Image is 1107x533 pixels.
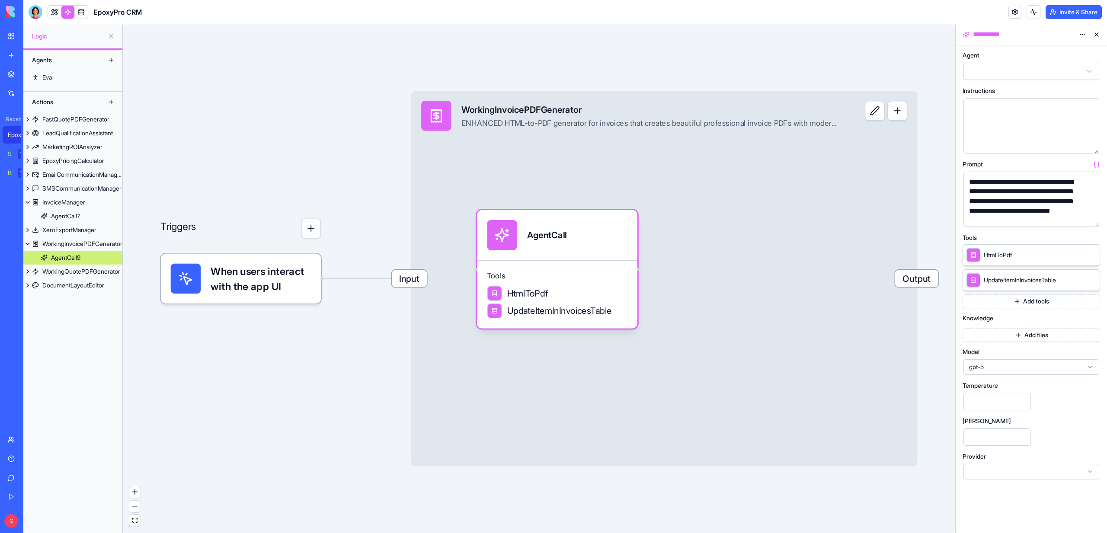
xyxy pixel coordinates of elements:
[42,281,104,290] div: DocumentLayoutEditor
[23,195,122,209] a: InvoiceManager
[392,270,427,287] span: Input
[129,515,141,527] button: fit view
[23,182,122,195] a: SMSCommunicationManager
[93,7,142,17] span: EpoxyPro CRM
[23,126,122,140] a: LeadQualificationAssistant
[18,168,32,178] div: TRY
[963,349,979,355] span: Model
[963,161,983,167] span: Prompt
[487,271,627,281] span: Tools
[6,6,60,18] img: logo
[969,363,1083,371] span: gpt-5
[507,287,548,300] span: HtmlToPdf
[23,278,122,292] a: DocumentLayoutEditor
[51,212,80,220] div: AgentCall7
[42,143,102,151] div: MarketingROIAnalyzer
[23,112,122,126] a: FastQuotePDFGenerator
[461,103,837,116] div: WorkingInvoicePDFGenerator
[963,88,995,94] span: Instructions
[411,91,918,466] div: InputWorkingInvoicePDFGeneratorENHANCED HTML-to-PDF generator for invoices that creates beautiful...
[963,294,1100,308] button: Add tools
[461,118,837,128] div: ENHANCED HTML-to-PDF generator for invoices that creates beautiful professional invoice PDFs with...
[42,198,85,207] div: InvoiceManager
[895,270,938,287] span: Output
[42,267,120,276] div: WorkingQuotePDFGenerator
[23,237,122,251] a: WorkingInvoicePDFGenerator
[160,218,196,238] p: Triggers
[129,486,141,498] button: zoom in
[527,229,566,241] div: AgentCall
[211,264,311,294] span: When users interact with the app UI
[8,150,12,158] div: Social Media Content Generator
[963,328,1100,342] button: Add files
[507,305,612,317] span: UpdateItemInInvoicesTable
[23,223,122,237] a: XeroExportManager
[42,156,104,165] div: EpoxyPricingCalculator
[160,254,321,304] div: When users interact with the app UI
[42,226,96,234] div: XeroExportManager
[23,168,122,182] a: EmailCommunicationManager
[42,170,122,179] div: EmailCommunicationManager
[963,315,993,321] span: Knowledge
[51,253,80,262] div: AgentCall9
[3,126,37,144] a: EpoxyPro CRM
[160,179,321,304] div: Triggers
[3,164,37,182] a: Banner StudioTRY
[963,453,986,460] span: Provider
[42,73,52,82] div: Eva
[963,418,1011,424] span: [PERSON_NAME]
[42,129,113,137] div: LeadQualificationAssistant
[3,116,21,123] span: Recent
[3,145,37,163] a: Social Media Content GeneratorTRY
[18,149,32,159] div: TRY
[42,184,122,193] div: SMSCommunicationManager
[963,52,979,58] span: Agent
[8,131,32,139] div: EpoxyPro CRM
[984,251,1012,259] span: HtmlToPdf
[129,501,141,512] button: zoom out
[23,154,122,168] a: EpoxyPricingCalculator
[28,53,97,67] div: Agents
[1046,5,1102,19] button: Invite & Share
[23,140,122,154] a: MarketingROIAnalyzer
[23,70,122,84] a: Eva
[42,115,109,124] div: FastQuotePDFGenerator
[23,251,122,265] a: AgentCall9
[42,239,122,248] div: WorkingInvoicePDFGenerator
[4,514,18,528] span: G
[23,265,122,278] a: WorkingQuotePDFGenerator
[477,210,637,329] div: AgentCallToolsHtmlToPdfUpdateItemInInvoicesTable
[963,235,977,241] span: Tools
[8,169,12,177] div: Banner Studio
[984,276,1056,284] span: UpdateItemInInvoicesTable
[28,95,97,109] div: Actions
[32,32,104,41] span: Logic
[23,209,122,223] a: AgentCall7
[963,383,998,389] span: Temperature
